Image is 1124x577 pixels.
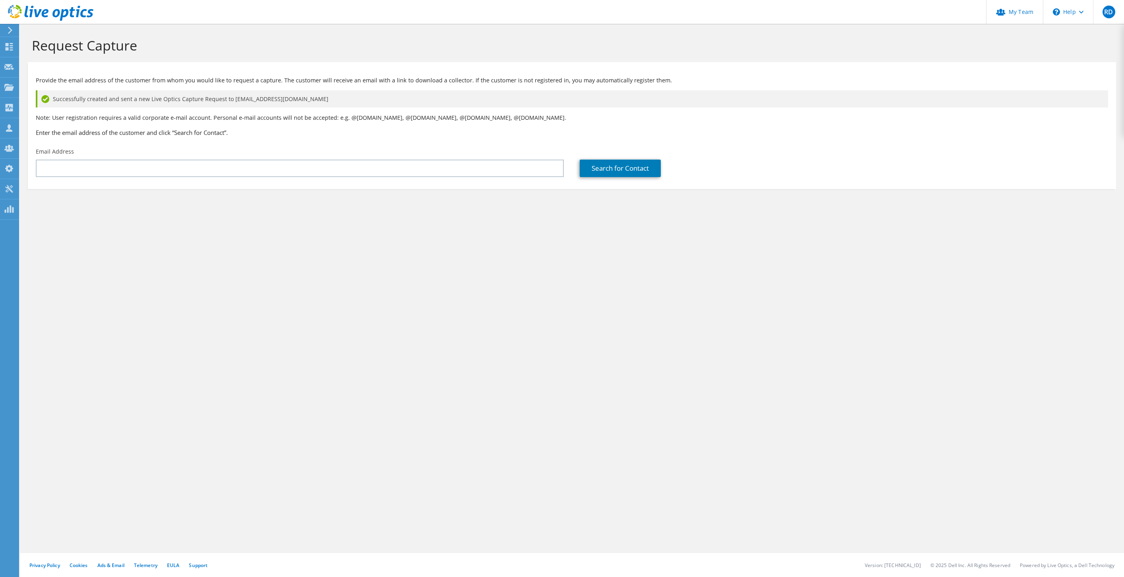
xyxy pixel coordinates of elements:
li: Version: [TECHNICAL_ID] [865,562,921,569]
span: Successfully created and sent a new Live Optics Capture Request to [EMAIL_ADDRESS][DOMAIN_NAME] [53,95,328,103]
h3: Enter the email address of the customer and click “Search for Contact”. [36,128,1108,137]
a: Cookies [70,562,88,569]
li: © 2025 Dell Inc. All Rights Reserved [930,562,1010,569]
p: Provide the email address of the customer from whom you would like to request a capture. The cust... [36,76,1108,85]
a: Search for Contact [580,160,661,177]
a: EULA [167,562,179,569]
a: Ads & Email [97,562,124,569]
a: Support [189,562,208,569]
a: Privacy Policy [29,562,60,569]
span: RD [1103,6,1115,18]
label: Email Address [36,148,74,156]
p: Note: User registration requires a valid corporate e-mail account. Personal e-mail accounts will ... [36,113,1108,122]
a: Telemetry [134,562,157,569]
h1: Request Capture [32,37,1108,54]
li: Powered by Live Optics, a Dell Technology [1020,562,1114,569]
svg: \n [1053,8,1060,16]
